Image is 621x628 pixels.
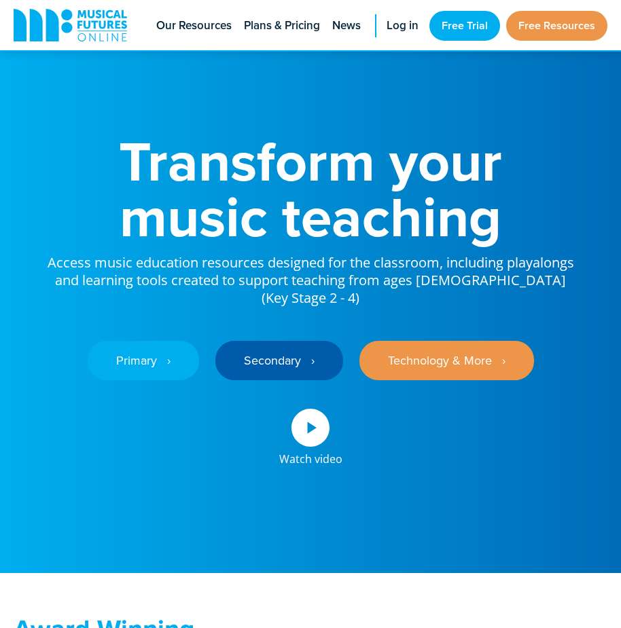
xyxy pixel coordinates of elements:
[244,17,320,35] span: Plans & Pricing
[429,11,500,41] a: Free Trial
[46,133,575,244] h1: Transform your music teaching
[279,447,342,464] div: Watch video
[215,341,343,380] a: Secondary ‎‏‏‎ ‎ ›
[359,341,534,380] a: Technology & More ‎‏‏‎ ‎ ›
[88,341,199,380] a: Primary ‎‏‏‎ ‎ ›
[387,17,419,35] span: Log in
[46,244,575,307] p: Access music education resources designed for the classroom, including playalongs and learning to...
[506,11,607,41] a: Free Resources
[156,17,232,35] span: Our Resources
[332,17,361,35] span: News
